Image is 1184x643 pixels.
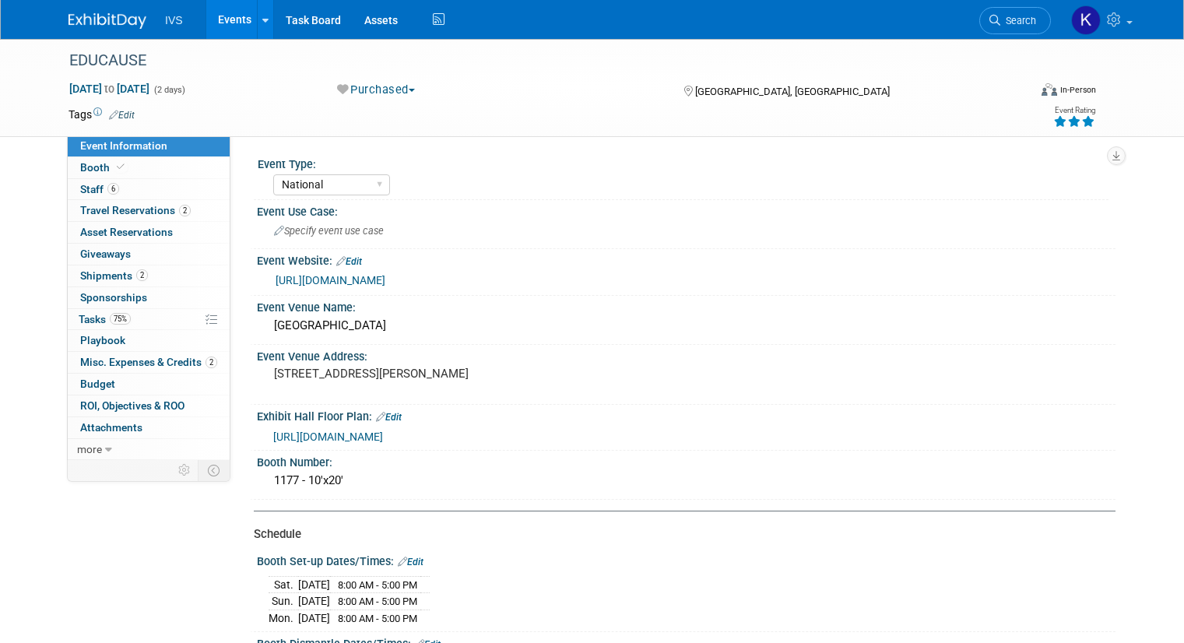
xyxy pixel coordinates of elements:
[80,161,128,174] span: Booth
[269,610,298,626] td: Mon.
[165,14,183,26] span: IVS
[298,593,330,610] td: [DATE]
[269,469,1104,493] div: 1177 - 10'x20'
[69,13,146,29] img: ExhibitDay
[80,334,125,346] span: Playbook
[695,86,890,97] span: [GEOGRAPHIC_DATA], [GEOGRAPHIC_DATA]
[80,356,217,368] span: Misc. Expenses & Credits
[179,205,191,216] span: 2
[1059,84,1096,96] div: In-Person
[338,613,417,624] span: 8:00 AM - 5:00 PM
[68,374,230,395] a: Budget
[77,443,102,455] span: more
[102,83,117,95] span: to
[80,183,119,195] span: Staff
[257,296,1115,315] div: Event Venue Name:
[254,526,1104,543] div: Schedule
[269,593,298,610] td: Sun.
[171,460,199,480] td: Personalize Event Tab Strip
[68,222,230,243] a: Asset Reservations
[68,265,230,286] a: Shipments2
[376,412,402,423] a: Edit
[258,153,1108,172] div: Event Type:
[68,352,230,373] a: Misc. Expenses & Credits2
[68,287,230,308] a: Sponsorships
[206,357,217,368] span: 2
[298,610,330,626] td: [DATE]
[257,200,1115,220] div: Event Use Case:
[68,157,230,178] a: Booth
[110,313,131,325] span: 75%
[274,225,384,237] span: Specify event use case
[257,451,1115,470] div: Booth Number:
[80,204,191,216] span: Travel Reservations
[274,367,598,381] pre: [STREET_ADDRESS][PERSON_NAME]
[298,576,330,593] td: [DATE]
[64,47,1009,75] div: EDUCAUSE
[68,417,230,438] a: Attachments
[269,314,1104,338] div: [GEOGRAPHIC_DATA]
[80,139,167,152] span: Event Information
[276,274,385,286] a: [URL][DOMAIN_NAME]
[199,460,230,480] td: Toggle Event Tabs
[80,269,148,282] span: Shipments
[68,439,230,460] a: more
[153,85,185,95] span: (2 days)
[398,557,423,567] a: Edit
[80,421,142,434] span: Attachments
[69,107,135,122] td: Tags
[257,345,1115,364] div: Event Venue Address:
[338,596,417,607] span: 8:00 AM - 5:00 PM
[80,226,173,238] span: Asset Reservations
[979,7,1051,34] a: Search
[68,395,230,416] a: ROI, Objectives & ROO
[80,291,147,304] span: Sponsorships
[68,244,230,265] a: Giveaways
[80,378,115,390] span: Budget
[69,82,150,96] span: [DATE] [DATE]
[338,579,417,591] span: 8:00 AM - 5:00 PM
[269,576,298,593] td: Sat.
[257,405,1115,425] div: Exhibit Hall Floor Plan:
[332,82,421,98] button: Purchased
[336,256,362,267] a: Edit
[109,110,135,121] a: Edit
[257,550,1115,570] div: Booth Set-up Dates/Times:
[117,163,125,171] i: Booth reservation complete
[257,249,1115,269] div: Event Website:
[273,430,383,443] a: [URL][DOMAIN_NAME]
[68,135,230,156] a: Event Information
[79,313,131,325] span: Tasks
[944,81,1096,104] div: Event Format
[1053,107,1095,114] div: Event Rating
[136,269,148,281] span: 2
[1042,83,1057,96] img: Format-Inperson.png
[68,200,230,221] a: Travel Reservations2
[68,309,230,330] a: Tasks75%
[68,330,230,351] a: Playbook
[1071,5,1101,35] img: Kate Wroblewski
[80,399,184,412] span: ROI, Objectives & ROO
[107,183,119,195] span: 6
[1000,15,1036,26] span: Search
[68,179,230,200] a: Staff6
[80,248,131,260] span: Giveaways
